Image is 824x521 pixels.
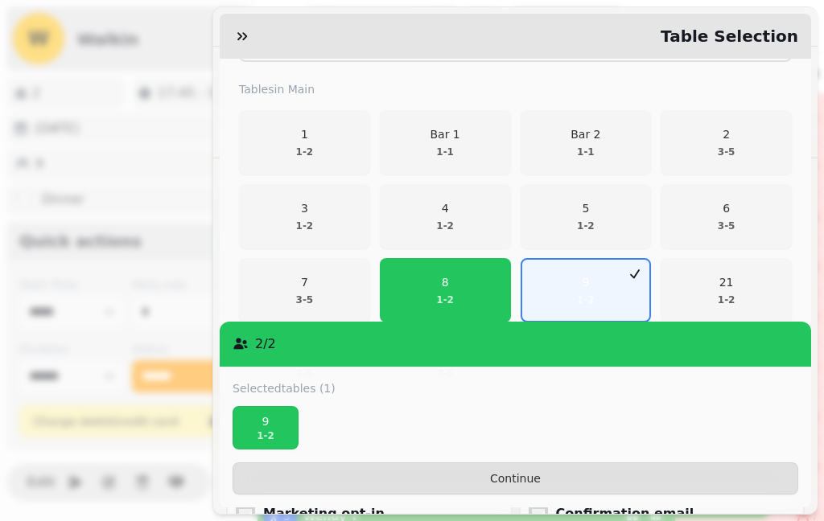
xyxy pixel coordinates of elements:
[380,184,511,248] button: 41-2
[296,200,314,216] p: 3
[718,126,735,142] p: 2
[577,274,595,290] p: 9
[521,184,652,248] button: 51-2
[521,258,652,322] button: 91-2
[718,200,735,216] p: 6
[296,146,314,158] p: 1 - 2
[233,406,299,449] button: 91-2
[661,184,792,248] button: 63-5
[577,219,595,232] p: 1 - 2
[380,258,511,322] button: 81-2
[296,274,314,290] p: 7
[430,146,459,158] p: 1 - 1
[430,126,459,142] p: Bar 1
[436,293,454,306] p: 1 - 2
[718,274,735,290] p: 21
[436,274,454,290] p: 8
[255,334,276,354] p: 2 / 2
[577,293,595,306] p: 1 - 2
[296,293,314,306] p: 3 - 5
[577,200,595,216] p: 5
[233,462,798,494] button: Continue
[718,146,735,158] p: 3 - 5
[661,258,792,322] button: 211-2
[571,146,600,158] p: 1 - 1
[240,413,291,429] p: 9
[436,200,454,216] p: 4
[246,473,785,484] span: Continue
[296,126,314,142] p: 1
[436,219,454,232] p: 1 - 2
[661,110,792,174] button: 23-5
[240,429,291,442] p: 1 - 2
[239,184,370,248] button: 31-2
[718,293,735,306] p: 1 - 2
[239,110,370,174] button: 11-2
[233,380,336,396] label: Selected tables (1)
[718,219,735,232] p: 3 - 5
[571,126,600,142] p: Bar 2
[380,110,511,174] button: Bar 11-1
[296,219,314,232] p: 1 - 2
[239,258,370,322] button: 73-5
[521,110,652,174] button: Bar 21-1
